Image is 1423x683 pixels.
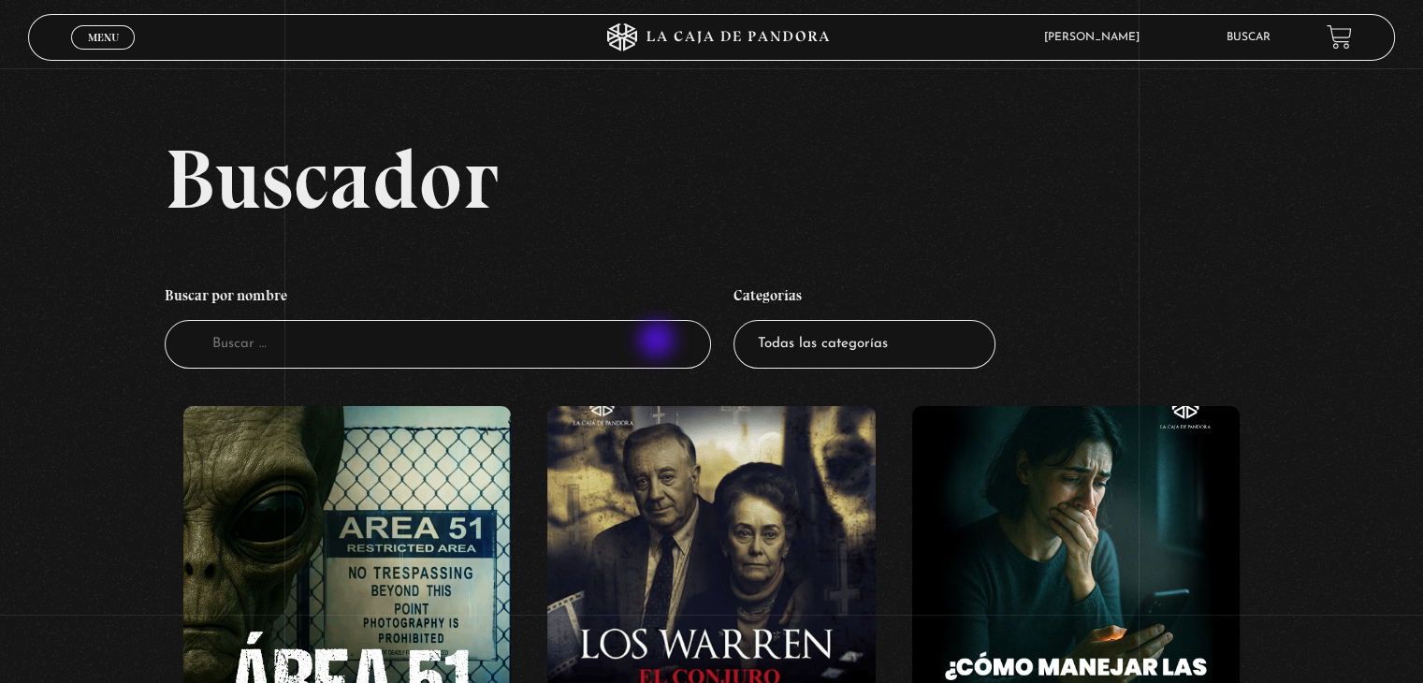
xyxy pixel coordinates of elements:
a: View your shopping cart [1327,24,1352,50]
span: Cerrar [81,47,125,60]
h2: Buscador [165,137,1394,221]
h4: Buscar por nombre [165,277,711,320]
h4: Categorías [733,277,995,320]
span: Menu [88,32,119,43]
a: Buscar [1227,32,1271,43]
span: [PERSON_NAME] [1035,32,1158,43]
